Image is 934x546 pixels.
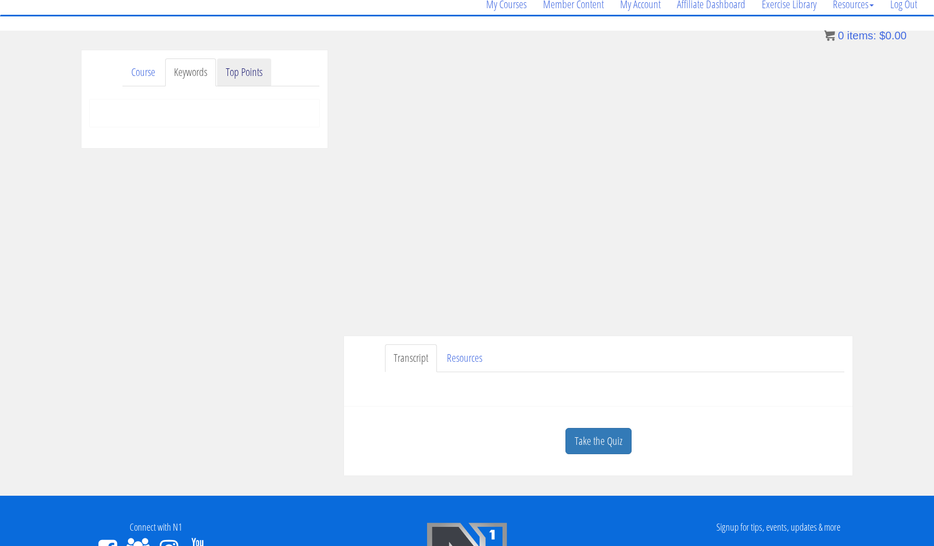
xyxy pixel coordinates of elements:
[8,522,303,533] h4: Connect with N1
[824,30,907,42] a: 0 items: $0.00
[847,30,876,42] span: items:
[165,58,216,86] a: Keywords
[824,30,835,41] img: icon11.png
[122,58,164,86] a: Course
[565,428,632,455] a: Take the Quiz
[438,344,491,372] a: Resources
[631,522,926,533] h4: Signup for tips, events, updates & more
[879,30,885,42] span: $
[879,30,907,42] bdi: 0.00
[217,58,271,86] a: Top Points
[385,344,437,372] a: Transcript
[838,30,844,42] span: 0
